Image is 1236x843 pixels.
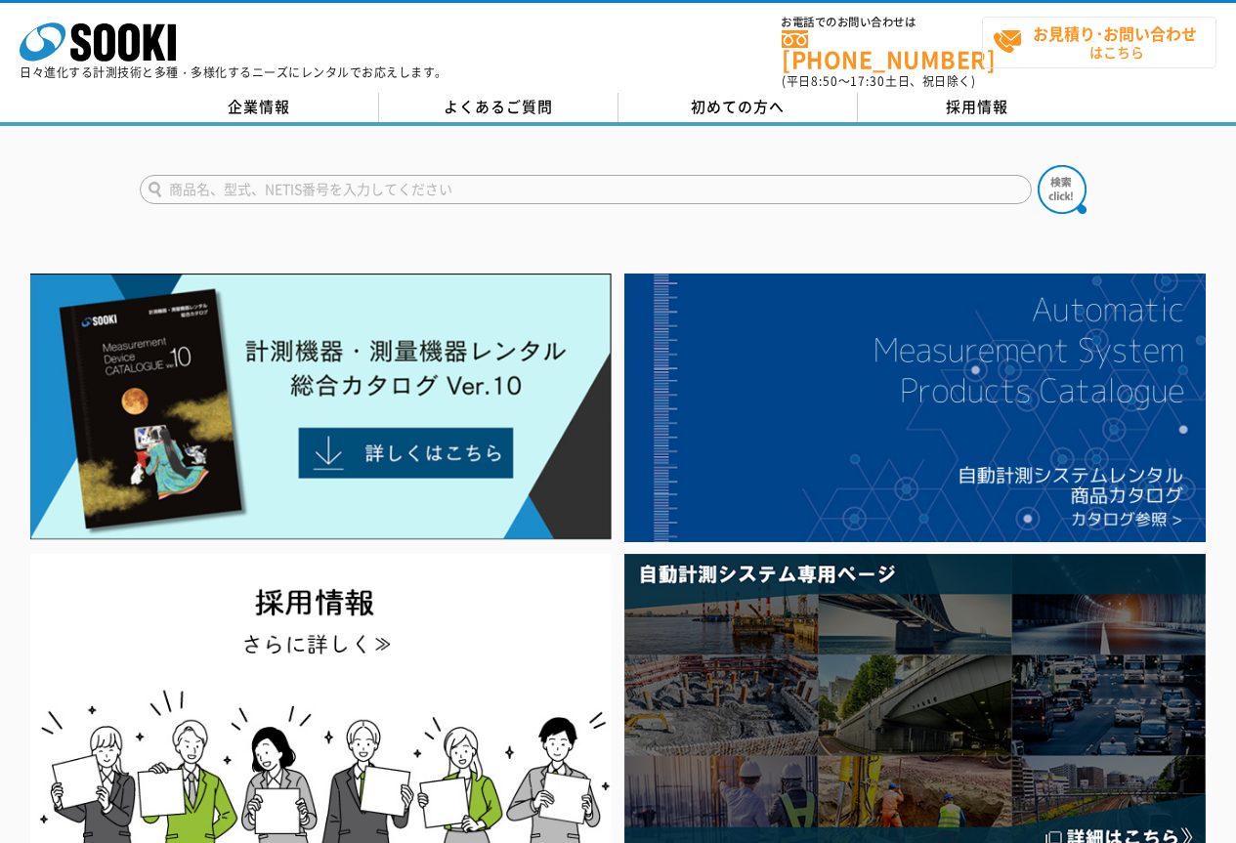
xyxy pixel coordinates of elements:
[993,18,1215,66] span: はこちら
[782,17,982,28] span: お電話でのお問い合わせは
[30,274,612,540] img: Catalog Ver10
[1038,165,1087,214] img: btn_search.png
[618,93,858,122] a: 初めての方へ
[140,93,379,122] a: 企業情報
[691,96,785,117] span: 初めての方へ
[850,72,885,90] span: 17:30
[782,30,982,70] a: [PHONE_NUMBER]
[858,93,1097,122] a: 採用情報
[624,274,1206,542] img: 自動計測システムカタログ
[1033,21,1197,45] strong: お見積り･お問い合わせ
[811,72,838,90] span: 8:50
[140,175,1032,204] input: 商品名、型式、NETIS番号を入力してください
[20,66,448,78] p: 日々進化する計測技術と多種・多様化するニーズにレンタルでお応えします。
[982,17,1216,68] a: お見積り･お問い合わせはこちら
[379,93,618,122] a: よくあるご質問
[782,72,975,90] span: (平日 ～ 土日、祝日除く)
